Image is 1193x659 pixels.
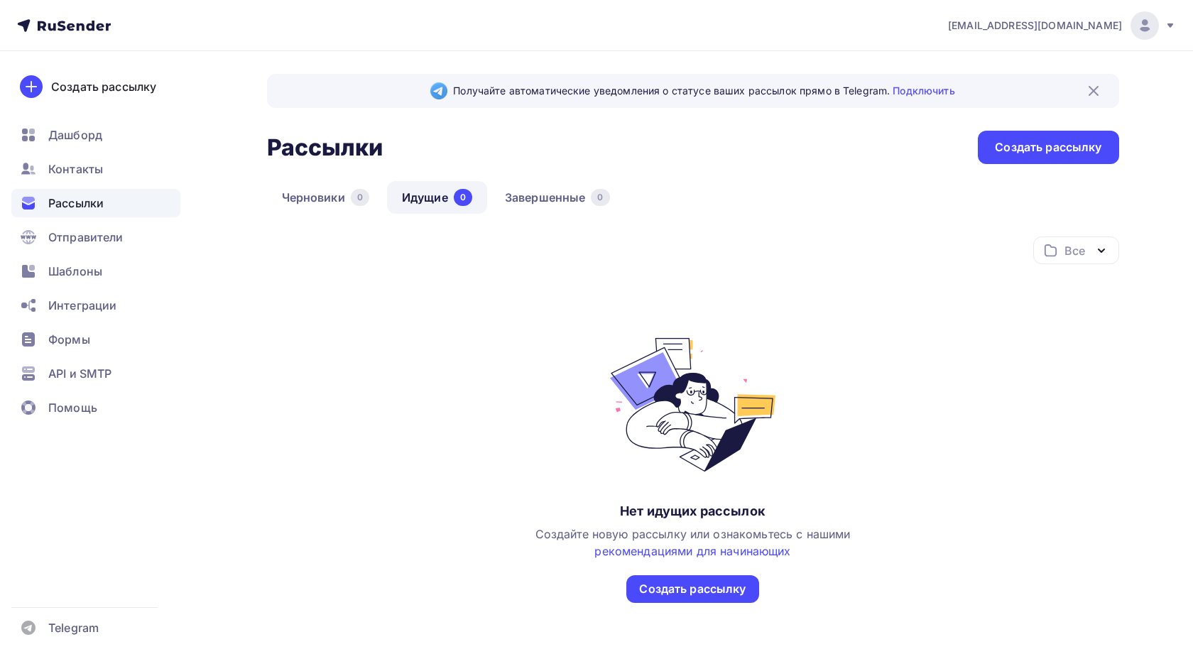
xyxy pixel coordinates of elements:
[48,160,103,178] span: Контакты
[995,139,1101,156] div: Создать рассылку
[48,263,102,280] span: Шаблоны
[51,78,156,95] div: Создать рассылку
[1033,236,1119,264] button: Все
[948,18,1122,33] span: [EMAIL_ADDRESS][DOMAIN_NAME]
[454,189,472,206] div: 0
[48,399,97,416] span: Помощь
[48,619,99,636] span: Telegram
[948,11,1176,40] a: [EMAIL_ADDRESS][DOMAIN_NAME]
[453,84,954,98] span: Получайте автоматические уведомления о статусе ваших рассылок прямо в Telegram.
[267,134,383,162] h2: Рассылки
[639,581,746,597] div: Создать рассылку
[48,195,104,212] span: Рассылки
[11,325,180,354] a: Формы
[11,223,180,251] a: Отправители
[1064,242,1084,259] div: Все
[48,331,90,348] span: Формы
[535,527,851,558] span: Создайте новую рассылку или ознакомьтесь с нашими
[11,155,180,183] a: Контакты
[594,544,790,558] a: рекомендациями для начинающих
[48,229,124,246] span: Отправители
[48,365,111,382] span: API и SMTP
[893,85,954,97] a: Подключить
[387,181,487,214] a: Идущие0
[11,121,180,149] a: Дашборд
[11,189,180,217] a: Рассылки
[490,181,625,214] a: Завершенные0
[11,257,180,285] a: Шаблоны
[620,503,766,520] div: Нет идущих рассылок
[351,189,369,206] div: 0
[48,126,102,143] span: Дашборд
[591,189,609,206] div: 0
[48,297,116,314] span: Интеграции
[267,181,384,214] a: Черновики0
[430,82,447,99] img: Telegram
